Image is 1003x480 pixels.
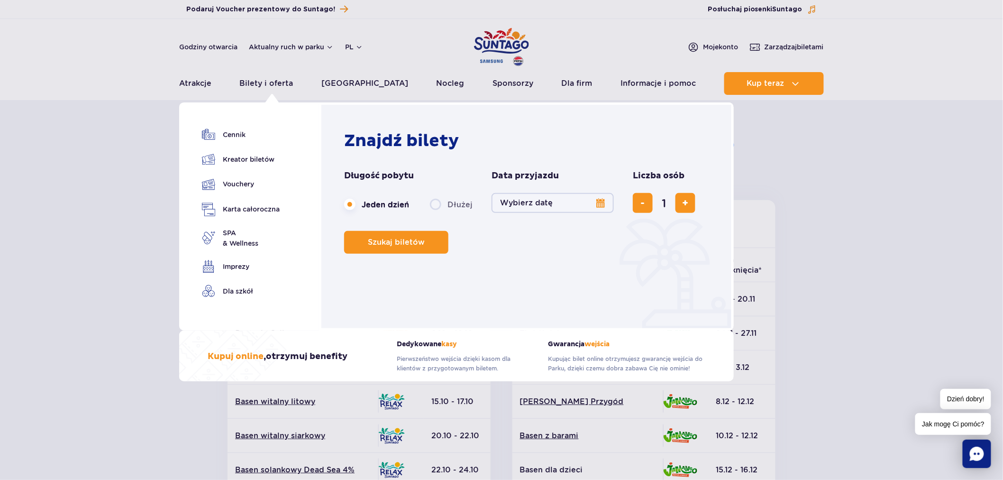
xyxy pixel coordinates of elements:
[765,42,824,52] span: Zarządzaj biletami
[223,228,258,249] span: SPA & Wellness
[653,192,675,214] input: liczba biletów
[202,203,280,216] a: Karta całoroczna
[584,340,610,348] span: wejścia
[368,238,425,247] span: Szukaj biletów
[940,389,991,409] span: Dzień dobry!
[492,193,614,213] button: Wybierz datę
[249,43,334,51] button: Aktualny ruch w parku
[747,79,784,88] span: Kup teraz
[202,177,280,191] a: Vouchery
[492,72,533,95] a: Sponsorzy
[749,41,824,53] a: Zarządzajbiletami
[548,354,705,373] p: Kupując bilet online otrzymujesz gwarancję wejścia do Parku, dzięki czemu dobra zabawa Cię nie om...
[548,340,705,348] strong: Gwarancja
[344,170,713,254] form: Planowanie wizyty w Park of Poland
[240,72,293,95] a: Bilety i oferta
[208,351,347,362] h3: , otrzymuj benefity
[963,440,991,468] div: Chat
[344,130,713,151] h2: Znajdź bilety
[397,354,534,373] p: Pierwszeństwo wejścia dzięki kasom dla klientów z przygotowanym biletem.
[208,351,264,362] span: Kupuj online
[344,231,448,254] button: Szukaj biletów
[202,285,280,298] a: Dla szkół
[179,72,211,95] a: Atrakcje
[703,42,738,52] span: Moje konto
[562,72,593,95] a: Dla firm
[202,128,280,141] a: Cennik
[430,194,473,214] label: Dłużej
[437,72,465,95] a: Nocleg
[492,170,559,182] span: Data przyjazdu
[915,413,991,435] span: Jak mogę Ci pomóc?
[620,72,696,95] a: Informacje i pomoc
[441,340,457,348] span: kasy
[688,41,738,53] a: Mojekonto
[675,193,695,213] button: dodaj bilet
[202,260,280,273] a: Imprezy
[179,42,237,52] a: Godziny otwarcia
[397,340,534,348] strong: Dedykowane
[345,42,363,52] button: pl
[633,170,684,182] span: Liczba osób
[724,72,824,95] button: Kup teraz
[344,194,409,214] label: Jeden dzień
[344,170,414,182] span: Długość pobytu
[633,193,653,213] button: usuń bilet
[202,153,280,166] a: Kreator biletów
[202,228,280,249] a: SPA& Wellness
[321,72,408,95] a: [GEOGRAPHIC_DATA]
